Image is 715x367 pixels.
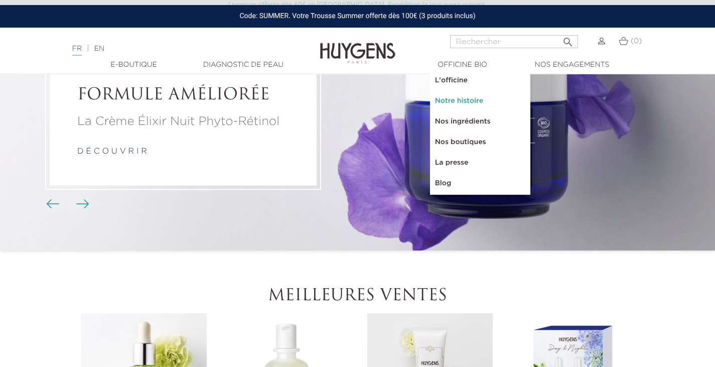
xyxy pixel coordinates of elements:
a: EN [94,45,104,52]
span: (0) [631,38,642,45]
button:  [559,32,577,46]
h2: Meilleures ventes [79,287,636,306]
a: Officine Bio [412,60,513,70]
a: La presse [430,153,530,173]
a: Notre histoire [430,91,530,111]
a: FR [72,45,82,56]
a: d é c o u v r i r [77,148,147,156]
h2: FORMULE AMÉLIORÉE [77,86,289,105]
div: Boutons du carrousel [50,197,83,212]
img: Huygens [320,27,395,65]
a: Nos boutiques [430,132,530,153]
a: Diagnostic de peau [193,60,294,70]
a: Blog [430,173,530,194]
a: Nos engagements [522,60,622,70]
a: L'officine [430,70,530,91]
div: | [67,43,291,55]
a: Nos ingrédients [430,111,530,132]
i:  [562,33,574,45]
a: E-Boutique [84,60,184,70]
p: La Crème Élixir Nuit Phyto-Rétinol [77,113,289,131]
input: Rechercher [450,35,578,48]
